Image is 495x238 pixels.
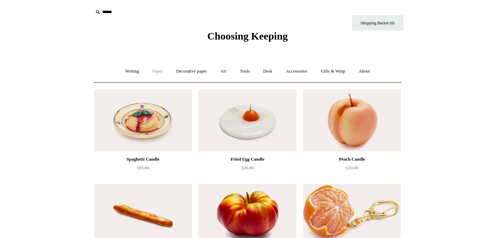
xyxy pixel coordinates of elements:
[280,62,313,80] a: Accessories
[119,62,145,80] a: Writing
[352,62,376,80] a: About
[234,62,256,80] a: Tools
[207,30,288,42] span: Choosing Keeping
[137,165,149,170] span: £85.00
[207,36,288,41] a: Choosing Keeping
[314,62,351,80] a: Gifts & Wrap
[257,62,279,80] a: Desk
[303,89,401,151] a: Peach Candle Peach Candle
[198,155,296,183] a: Fried Egg Candle £20.00
[96,155,190,163] div: Spaghetti Candle
[305,155,399,163] div: Peach Candle
[214,62,233,80] a: Art
[146,62,169,80] a: Paper
[346,165,358,170] span: £20.00
[352,15,403,31] a: Shopping Basket (0)
[170,62,213,80] a: Decorative paper
[198,89,296,151] a: Fried Egg Candle Fried Egg Candle
[94,89,192,151] img: Spaghetti Candle
[241,165,254,170] span: £20.00
[94,155,192,183] a: Spaghetti Candle £85.00
[198,89,296,151] img: Fried Egg Candle
[303,89,401,151] img: Peach Candle
[200,155,294,163] div: Fried Egg Candle
[303,155,401,183] a: Peach Candle £20.00
[94,89,192,151] a: Spaghetti Candle Spaghetti Candle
